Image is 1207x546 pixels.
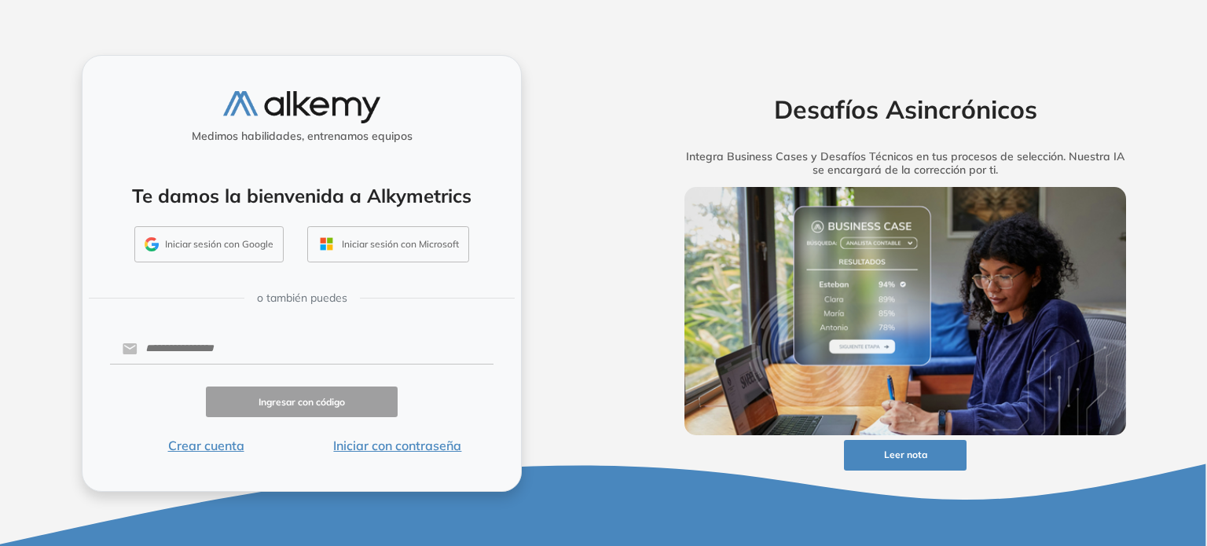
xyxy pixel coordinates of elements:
[89,130,515,143] h5: Medimos habilidades, entrenamos equipos
[103,185,501,207] h4: Te damos la bienvenida a Alkymetrics
[110,436,302,455] button: Crear cuenta
[925,365,1207,546] div: Widget de chat
[844,440,967,471] button: Leer nota
[134,226,284,262] button: Iniciar sesión con Google
[307,226,469,262] button: Iniciar sesión con Microsoft
[684,187,1126,435] img: img-more-info
[206,387,398,417] button: Ingresar con código
[317,235,336,253] img: OUTLOOK_ICON
[257,290,347,306] span: o también puedes
[223,91,380,123] img: logo-alkemy
[660,150,1150,177] h5: Integra Business Cases y Desafíos Técnicos en tus procesos de selección. Nuestra IA se encargará ...
[145,237,159,251] img: GMAIL_ICON
[302,436,493,455] button: Iniciar con contraseña
[925,365,1207,546] iframe: Chat Widget
[660,94,1150,124] h2: Desafíos Asincrónicos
